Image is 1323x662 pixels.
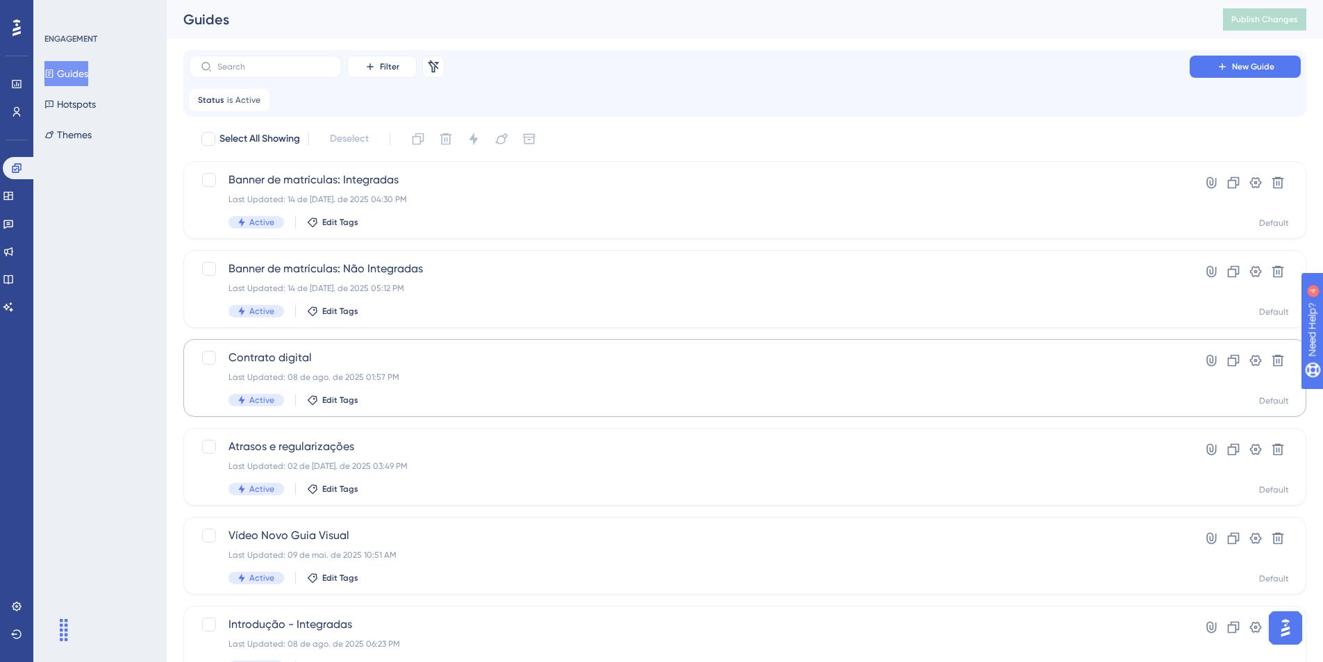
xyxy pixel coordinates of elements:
[228,549,1150,561] div: Last Updated: 09 de mai. de 2025 10:51 AM
[44,61,88,86] button: Guides
[228,349,1150,366] span: Contrato digital
[228,260,1150,277] span: Banner de matrículas: Não Integradas
[249,217,274,228] span: Active
[317,126,381,151] button: Deselect
[249,306,274,317] span: Active
[1231,14,1298,25] span: Publish Changes
[33,3,87,20] span: Need Help?
[322,572,358,584] span: Edit Tags
[307,217,358,228] button: Edit Tags
[1259,484,1289,495] div: Default
[307,306,358,317] button: Edit Tags
[198,94,224,106] span: Status
[307,572,358,584] button: Edit Tags
[228,616,1150,633] span: Introdução - Integradas
[1259,217,1289,229] div: Default
[1259,395,1289,406] div: Default
[228,461,1150,472] div: Last Updated: 02 de [DATE]. de 2025 03:49 PM
[228,638,1150,649] div: Last Updated: 08 de ago. de 2025 06:23 PM
[322,217,358,228] span: Edit Tags
[1259,573,1289,584] div: Default
[249,572,274,584] span: Active
[227,94,233,106] span: is
[228,283,1150,294] div: Last Updated: 14 de [DATE]. de 2025 05:12 PM
[219,131,300,147] span: Select All Showing
[1223,8,1306,31] button: Publish Changes
[228,527,1150,544] span: Vídeo Novo Guia Visual
[1265,607,1306,649] iframe: UserGuiding AI Assistant Launcher
[307,483,358,495] button: Edit Tags
[330,131,369,147] span: Deselect
[380,61,399,72] span: Filter
[249,395,274,406] span: Active
[183,10,1188,29] div: Guides
[1232,61,1274,72] span: New Guide
[347,56,417,78] button: Filter
[228,172,1150,188] span: Banner de matrículas: Integradas
[235,94,260,106] span: Active
[1259,306,1289,317] div: Default
[249,483,274,495] span: Active
[322,483,358,495] span: Edit Tags
[44,33,97,44] div: ENGAGEMENT
[44,92,96,117] button: Hotspots
[307,395,358,406] button: Edit Tags
[322,395,358,406] span: Edit Tags
[53,609,75,651] div: Drag
[228,438,1150,455] span: Atrasos e regularizações
[97,7,101,18] div: 4
[44,122,92,147] button: Themes
[217,62,330,72] input: Search
[228,194,1150,205] div: Last Updated: 14 de [DATE]. de 2025 04:30 PM
[228,372,1150,383] div: Last Updated: 08 de ago. de 2025 01:57 PM
[1190,56,1301,78] button: New Guide
[322,306,358,317] span: Edit Tags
